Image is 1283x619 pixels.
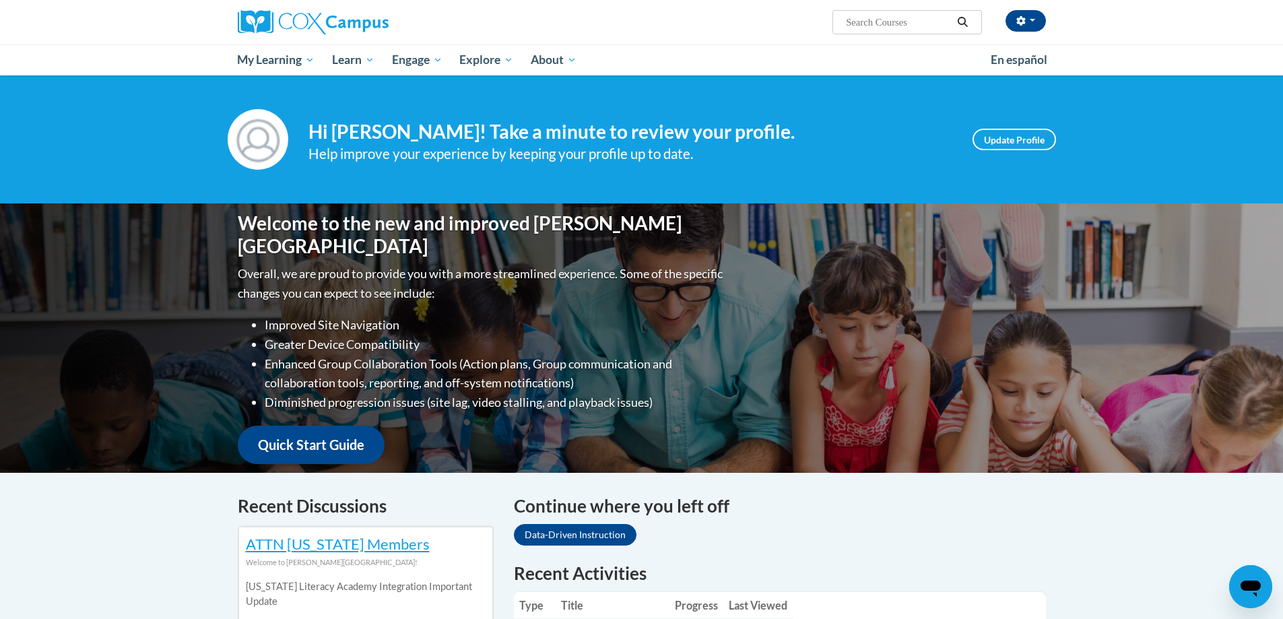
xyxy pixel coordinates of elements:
a: Quick Start Guide [238,426,385,464]
h4: Continue where you left off [514,493,1046,519]
a: ATTN [US_STATE] Members [246,535,430,553]
iframe: Button to launch messaging window [1229,565,1272,608]
h4: Hi [PERSON_NAME]! Take a minute to review your profile. [308,121,952,143]
img: Cox Campus [238,10,389,34]
h1: Welcome to the new and improved [PERSON_NAME][GEOGRAPHIC_DATA] [238,212,726,257]
button: Search [952,14,973,30]
li: Improved Site Navigation [265,315,726,335]
a: Cox Campus [238,10,494,34]
a: Engage [383,44,451,75]
p: Overall, we are proud to provide you with a more streamlined experience. Some of the specific cha... [238,264,726,303]
th: Progress [669,592,723,619]
th: Type [514,592,556,619]
li: Enhanced Group Collaboration Tools (Action plans, Group communication and collaboration tools, re... [265,354,726,393]
a: En español [982,46,1056,74]
div: Main menu [218,44,1066,75]
a: Update Profile [973,129,1056,150]
p: [US_STATE] Literacy Academy Integration Important Update [246,579,486,609]
span: Engage [392,52,442,68]
a: My Learning [229,44,324,75]
div: Welcome to [PERSON_NAME][GEOGRAPHIC_DATA]! [246,555,486,570]
img: Profile Image [228,109,288,170]
span: Learn [332,52,374,68]
span: Explore [459,52,513,68]
h4: Recent Discussions [238,493,494,519]
a: Data-Driven Instruction [514,524,636,546]
h1: Recent Activities [514,561,1046,585]
a: Explore [451,44,522,75]
li: Diminished progression issues (site lag, video stalling, and playback issues) [265,393,726,412]
a: Learn [323,44,383,75]
li: Greater Device Compatibility [265,335,726,354]
span: En español [991,53,1047,67]
span: About [531,52,577,68]
th: Last Viewed [723,592,793,619]
div: Help improve your experience by keeping your profile up to date. [308,143,952,165]
a: About [522,44,585,75]
th: Title [556,592,669,619]
button: Account Settings [1006,10,1046,32]
span: My Learning [237,52,315,68]
input: Search Courses [845,14,952,30]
